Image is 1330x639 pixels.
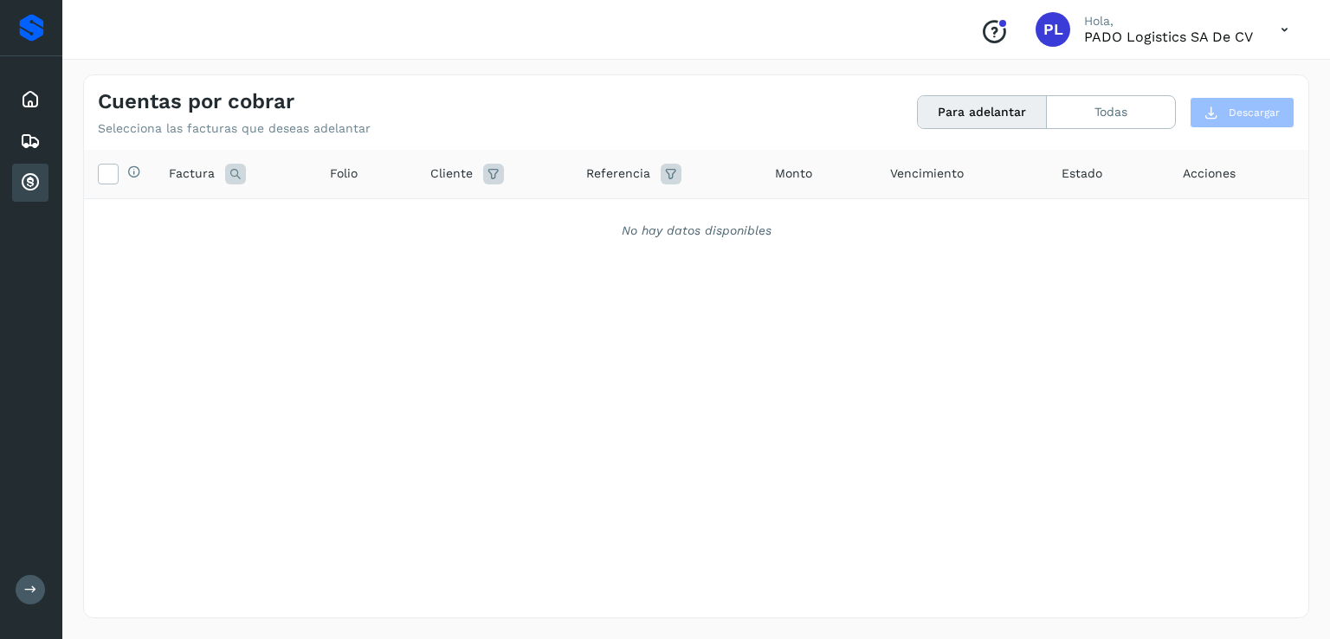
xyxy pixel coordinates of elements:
span: Vencimiento [890,165,964,183]
button: Descargar [1190,97,1294,128]
span: Descargar [1229,105,1280,120]
p: PADO Logistics SA de CV [1084,29,1253,45]
div: Embarques [12,122,48,160]
span: Referencia [586,165,650,183]
button: Todas [1047,96,1175,128]
span: Monto [775,165,812,183]
button: Para adelantar [918,96,1047,128]
p: Hola, [1084,14,1253,29]
span: Factura [169,165,215,183]
div: Inicio [12,81,48,119]
h4: Cuentas por cobrar [98,89,294,114]
span: Cliente [430,165,473,183]
span: Estado [1062,165,1102,183]
p: Selecciona las facturas que deseas adelantar [98,121,371,136]
div: Cuentas por cobrar [12,164,48,202]
span: Acciones [1183,165,1236,183]
div: No hay datos disponibles [107,222,1286,240]
span: Folio [330,165,358,183]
